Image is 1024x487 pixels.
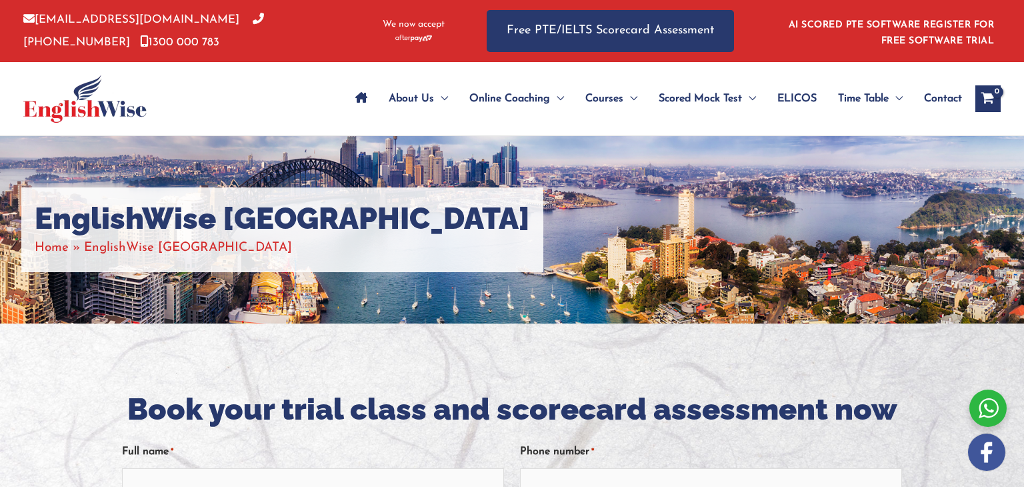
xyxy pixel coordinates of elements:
span: Menu Toggle [742,75,756,122]
span: Time Table [838,75,889,122]
span: Menu Toggle [889,75,903,122]
span: Courses [585,75,623,122]
h2: Book your trial class and scorecard assessment now [122,390,902,430]
a: [EMAIL_ADDRESS][DOMAIN_NAME] [23,14,239,25]
img: white-facebook.png [968,434,1005,471]
a: About UsMenu Toggle [378,75,459,122]
img: cropped-ew-logo [23,75,147,123]
span: Online Coaching [469,75,550,122]
a: View Shopping Cart, empty [975,85,1001,112]
a: Home [35,241,69,254]
label: Phone number [520,441,594,463]
span: ELICOS [777,75,817,122]
a: Time TableMenu Toggle [827,75,913,122]
a: [PHONE_NUMBER] [23,14,264,47]
a: CoursesMenu Toggle [575,75,648,122]
label: Full name [122,441,173,463]
h1: EnglishWise [GEOGRAPHIC_DATA] [35,201,530,237]
a: Contact [913,75,962,122]
a: ELICOS [767,75,827,122]
span: Scored Mock Test [659,75,742,122]
a: 1300 000 783 [140,37,219,48]
a: Online CoachingMenu Toggle [459,75,575,122]
nav: Breadcrumbs [35,237,530,259]
img: Afterpay-Logo [395,35,432,42]
nav: Site Navigation: Main Menu [345,75,962,122]
span: Menu Toggle [434,75,448,122]
aside: Header Widget 1 [781,9,1001,53]
span: Contact [924,75,962,122]
span: Menu Toggle [623,75,637,122]
span: Menu Toggle [550,75,564,122]
a: Scored Mock TestMenu Toggle [648,75,767,122]
span: We now accept [383,18,445,31]
a: Free PTE/IELTS Scorecard Assessment [487,10,734,52]
a: AI SCORED PTE SOFTWARE REGISTER FOR FREE SOFTWARE TRIAL [789,20,995,46]
span: About Us [389,75,434,122]
span: EnglishWise [GEOGRAPHIC_DATA] [84,241,292,254]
